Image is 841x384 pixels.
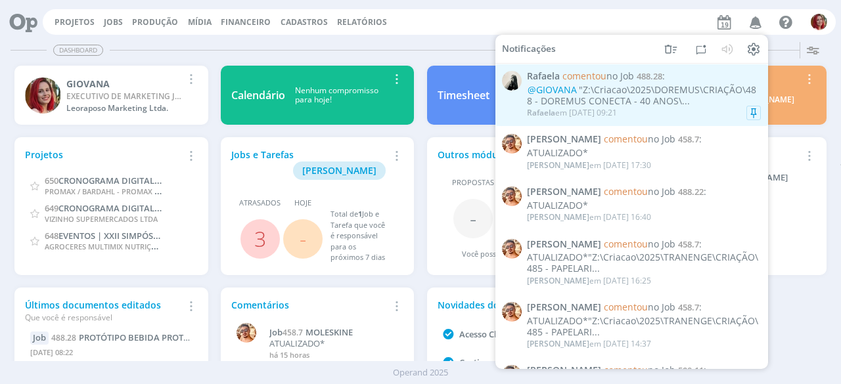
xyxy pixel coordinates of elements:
[438,298,595,312] div: Novidades do Operand
[527,71,560,82] span: Rafaela
[25,312,182,324] div: Que você é responsável
[678,301,699,313] span: 458.7
[294,198,311,209] span: Hoje
[45,229,341,242] a: 648EVENTOS | XXII SIMPÓSIO DE ATUALIZAÇÃO EM POSTURA COMERCIAL
[470,204,476,232] span: -
[527,302,601,313] span: [PERSON_NAME]
[527,108,617,117] div: em [DATE] 09:21
[25,298,182,324] div: Últimos documentos editados
[269,350,309,360] span: há 15 horas
[128,17,182,28] button: Produção
[217,17,275,28] button: Financeiro
[527,275,589,286] span: [PERSON_NAME]
[79,331,284,343] span: PROTÓTIPO BEBIDA PROTEICA LÁCTEOS DOREMUS
[527,211,589,223] span: [PERSON_NAME]
[427,66,620,125] a: TimesheetNenhum apontamentorealizado hoje!
[527,186,761,198] span: :
[604,237,675,249] span: no Job
[45,230,58,242] span: 648
[293,161,386,180] button: [PERSON_NAME]
[527,276,651,286] div: em [DATE] 16:25
[527,134,601,145] span: [PERSON_NAME]
[45,202,227,214] a: 649CRONOGRAMA DIGITAL - SETEMBRO/2025
[527,238,761,249] span: :
[502,302,522,322] img: V
[528,83,577,96] span: @GIOVANA
[502,43,556,54] span: Notificações
[527,365,601,376] span: [PERSON_NAME]
[489,86,595,105] div: Nenhum apontamento realizado hoje!
[527,71,761,82] span: :
[527,161,651,170] div: em [DATE] 17:30
[459,328,575,340] a: Acesso Cliente no Operand :)
[231,148,388,180] div: Jobs e Tarefas
[45,214,158,224] span: VIZINHO SUPERMERCADOS LTDA
[58,202,227,214] span: CRONOGRAMA DIGITAL - SETEMBRO/2025
[527,238,601,249] span: [PERSON_NAME]
[604,237,648,249] span: comentou
[637,70,662,82] span: 488.28
[452,177,494,188] span: Propostas
[58,229,341,242] span: EVENTOS | XXII SIMPÓSIO DE ATUALIZAÇÃO EM POSTURA COMERCIAL
[281,16,328,28] span: Cadastros
[188,16,212,28] a: Mídia
[66,91,182,102] div: EXECUTIVO DE MARKETING JUNIOR
[502,186,522,206] img: V
[502,238,522,258] img: V
[254,224,266,253] a: 3
[25,77,61,114] img: G
[502,134,522,154] img: V
[306,326,353,338] span: MOLESKINE
[239,198,281,209] span: Atrasados
[527,148,761,159] div: ATUALIZADO*
[678,133,699,145] span: 458.7
[221,16,271,28] a: Financeiro
[527,213,651,222] div: em [DATE] 16:40
[337,16,387,28] a: Relatórios
[527,365,761,376] span: :
[527,107,555,118] span: Rafaela
[237,323,256,343] img: V
[231,298,388,312] div: Comentários
[45,184,329,197] span: PROMAX / BARDAHL - PROMAX PRODUTOS MÁXIMOS S/A INDÚSTRIA E COMÉRCIO
[604,185,648,198] span: comentou
[678,238,699,249] span: 458.7
[104,16,123,28] a: Jobs
[527,85,761,107] div: "Z:\Criacao\2025\DOREMUS\CRIAÇÃO\488 - DOREMUS CONECTA - 40 ANOS\...
[45,240,213,252] span: AGROCERES MULTIMIX NUTRIÇÃO ANIMAL LTDA.
[51,17,99,28] button: Projetos
[462,249,585,260] div: Você possui documentos em atraso
[562,70,606,82] span: comentou
[604,133,648,145] span: comentou
[502,71,522,91] img: R
[66,102,182,114] div: Leoraposo Marketing Ltda.
[811,14,827,30] img: G
[51,331,284,343] a: 488.28PROTÓTIPO BEBIDA PROTEICA LÁCTEOS DOREMUS
[269,339,397,349] p: ATUALIZADO*
[184,17,216,28] button: Mídia
[25,148,182,161] div: Projetos
[45,174,227,186] a: 650CRONOGRAMA DIGITAL - SETEMBRO/2025
[66,77,182,91] div: GIOVANA
[333,17,391,28] button: Relatórios
[604,185,675,198] span: no Job
[51,332,76,343] span: 488.28
[300,224,306,253] span: -
[604,133,675,145] span: no Job
[30,331,49,345] div: Job
[604,301,648,313] span: comentou
[527,134,761,145] span: :
[132,16,178,28] a: Produção
[30,345,192,364] div: [DATE] 08:22
[330,209,390,263] div: Total de Job e Tarefa que você é responsável para os próximos 7 dias
[283,327,303,338] span: 458.7
[438,148,595,161] div: Outros módulos
[53,45,103,56] span: Dashboard
[527,186,601,198] span: [PERSON_NAME]
[45,202,58,214] span: 649
[527,160,589,171] span: [PERSON_NAME]
[527,302,761,313] span: :
[527,338,589,349] span: [PERSON_NAME]
[231,87,285,103] div: Calendário
[527,200,761,211] div: ATUALIZADO*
